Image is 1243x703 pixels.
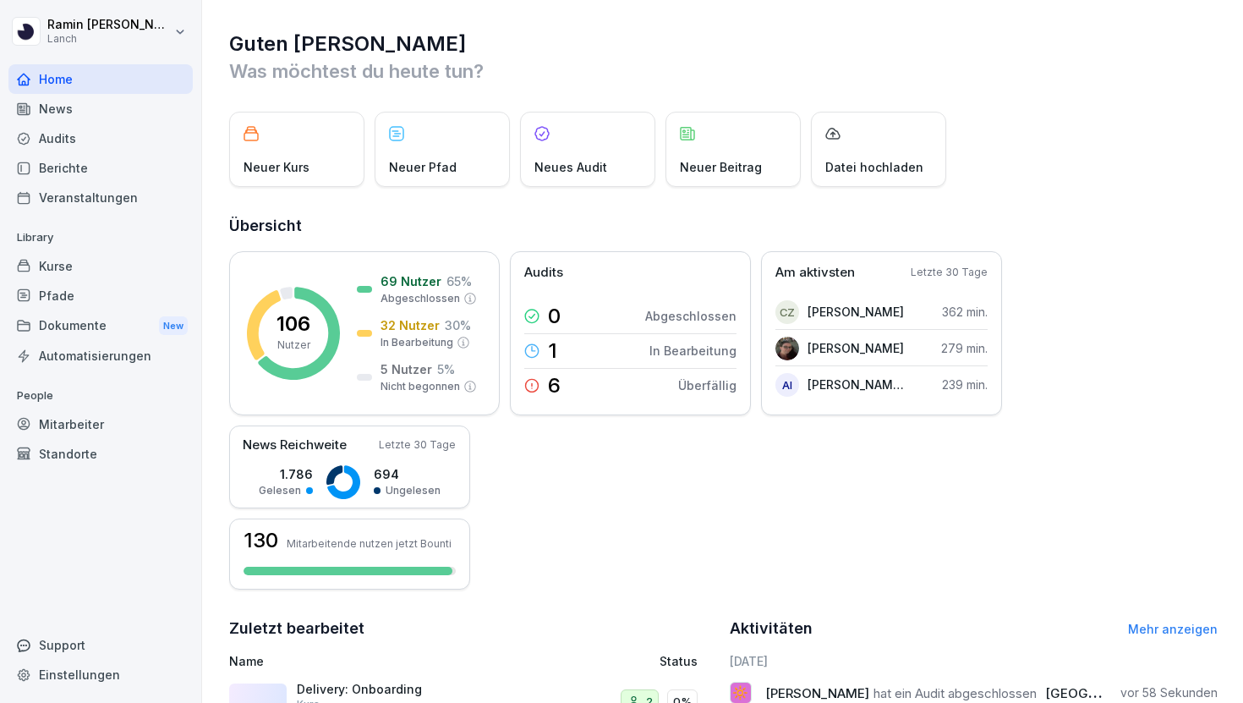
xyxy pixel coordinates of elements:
p: 106 [277,314,310,334]
a: Kurse [8,251,193,281]
a: Audits [8,124,193,153]
p: Abgeschlossen [381,291,460,306]
p: Datei hochladen [825,158,923,176]
p: 6 [548,376,561,396]
a: DokumenteNew [8,310,193,342]
a: Berichte [8,153,193,183]
p: Letzte 30 Tage [911,265,988,280]
div: Dokumente [8,310,193,342]
p: Was möchtest du heute tun? [229,58,1218,85]
p: Überfällig [678,376,736,394]
p: 1.786 [259,465,313,483]
p: In Bearbeitung [649,342,736,360]
p: Delivery: Onboarding [297,682,466,697]
p: Lanch [47,33,171,45]
p: 65 % [446,272,472,290]
div: Support [8,630,193,660]
p: 5 % [437,360,455,378]
div: CZ [775,300,799,324]
p: 32 Nutzer [381,316,440,334]
p: 362 min. [942,303,988,321]
span: [PERSON_NAME] [765,685,869,701]
p: [PERSON_NAME] [808,303,904,321]
span: [GEOGRAPHIC_DATA]: Opening [1045,685,1235,701]
a: Veranstaltungen [8,183,193,212]
span: hat ein Audit abgeschlossen [873,685,1037,701]
p: Neues Audit [534,158,607,176]
p: Name [229,652,528,670]
a: Mitarbeiter [8,409,193,439]
p: Neuer Beitrag [680,158,762,176]
p: Audits [524,263,563,283]
a: Automatisierungen [8,341,193,371]
p: Status [660,652,698,670]
p: vor 58 Sekunden [1120,684,1218,701]
p: Gelesen [259,483,301,498]
p: 239 min. [942,376,988,393]
p: 5 Nutzer [381,360,432,378]
h2: Aktivitäten [730,617,813,640]
p: 694 [374,465,441,483]
p: Nicht begonnen [381,379,460,394]
a: Home [8,64,193,94]
a: Pfade [8,281,193,310]
p: 69 Nutzer [381,272,441,290]
h1: Guten [PERSON_NAME] [229,30,1218,58]
a: News [8,94,193,124]
a: Einstellungen [8,660,193,689]
h2: Zuletzt bearbeitet [229,617,718,640]
p: [PERSON_NAME] [DEMOGRAPHIC_DATA] [808,376,905,393]
h2: Übersicht [229,214,1218,238]
p: Am aktivsten [775,263,855,283]
p: 0 [548,306,561,327]
p: 279 min. [941,339,988,357]
p: Neuer Pfad [389,158,457,176]
p: People [8,382,193,409]
div: New [159,316,188,336]
p: Nutzer [277,338,310,353]
a: Mehr anzeigen [1128,622,1218,636]
h3: 130 [244,530,278,551]
p: Mitarbeitende nutzen jetzt Bounti [287,537,452,550]
p: News Reichweite [243,436,347,455]
p: Ungelesen [386,483,441,498]
div: AI [775,373,799,397]
p: Ramin [PERSON_NAME] [47,18,171,32]
p: 1 [548,341,557,361]
p: Neuer Kurs [244,158,309,176]
p: 30 % [445,316,471,334]
p: In Bearbeitung [381,335,453,350]
p: [PERSON_NAME] [808,339,904,357]
p: Abgeschlossen [645,307,736,325]
p: Library [8,224,193,251]
a: Standorte [8,439,193,469]
img: vsdb780yjq3c8z0fgsc1orml.png [775,337,799,360]
h6: [DATE] [730,652,1218,670]
p: Letzte 30 Tage [379,437,456,453]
